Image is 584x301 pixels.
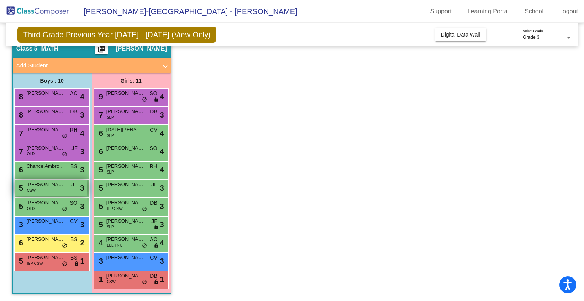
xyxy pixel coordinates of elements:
[27,89,65,97] span: [PERSON_NAME]
[150,236,157,244] span: AC
[149,162,157,170] span: RH
[160,91,164,102] span: 4
[154,97,159,103] span: lock
[70,126,77,134] span: RH
[160,219,164,230] span: 3
[142,243,147,249] span: do_not_disturb_alt
[80,237,84,248] span: 2
[17,184,23,192] span: 5
[97,184,103,192] span: 5
[160,255,164,267] span: 3
[97,92,103,101] span: 9
[70,89,77,97] span: AC
[97,129,103,137] span: 6
[160,146,164,157] span: 4
[97,239,103,247] span: 4
[97,202,103,210] span: 5
[151,181,157,189] span: JF
[97,147,103,156] span: 6
[17,239,23,247] span: 6
[97,220,103,229] span: 5
[441,32,480,38] span: Digital Data Wall
[107,169,114,175] span: SLP
[523,35,539,40] span: Grade 3
[106,217,144,225] span: [PERSON_NAME]
[97,257,103,265] span: 3
[80,91,84,102] span: 4
[107,279,116,285] span: CSW
[107,206,123,212] span: IEP CSW
[97,275,103,283] span: 1
[16,45,38,53] span: Class 5
[71,181,78,189] span: JF
[27,126,65,134] span: [PERSON_NAME]
[76,5,297,18] span: [PERSON_NAME]-[GEOGRAPHIC_DATA] - [PERSON_NAME]
[70,108,77,116] span: DB
[70,162,78,170] span: BS
[17,27,217,43] span: Third Grade Previous Year [DATE] - [DATE] (View Only)
[74,261,79,267] span: lock
[17,166,23,174] span: 6
[150,272,157,280] span: DB
[62,151,67,158] span: do_not_disturb_alt
[17,202,23,210] span: 5
[80,146,84,157] span: 3
[62,133,67,139] span: do_not_disturb_alt
[17,257,23,265] span: 5
[519,5,549,18] a: School
[27,217,65,225] span: [PERSON_NAME]
[27,181,65,188] span: [PERSON_NAME]
[27,151,35,157] span: OLD
[106,89,144,97] span: [PERSON_NAME]
[106,236,144,243] span: [PERSON_NAME]
[107,242,123,248] span: ELL YNG
[80,164,84,175] span: 3
[27,144,65,152] span: [PERSON_NAME]
[27,162,65,170] span: Chance Ambrosia
[160,201,164,212] span: 3
[106,144,144,152] span: [PERSON_NAME]
[17,147,23,156] span: 7
[462,5,515,18] a: Learning Portal
[160,127,164,139] span: 4
[151,217,157,225] span: JF
[70,254,78,262] span: BS
[27,108,65,115] span: [PERSON_NAME]
[95,43,108,54] button: Print Students Details
[92,73,171,88] div: Girls: 11
[62,206,67,212] span: do_not_disturb_alt
[106,162,144,170] span: [PERSON_NAME]
[435,28,486,41] button: Digital Data Wall
[160,182,164,194] span: 3
[27,199,65,207] span: [PERSON_NAME]
[27,261,43,266] span: IEP CSW
[107,224,114,230] span: SLP
[150,199,157,207] span: DB
[106,126,144,134] span: [DATE][PERSON_NAME]
[142,206,147,212] span: do_not_disturb_alt
[149,89,157,97] span: SO
[106,108,144,115] span: [PERSON_NAME]
[80,219,84,230] span: 3
[27,188,36,193] span: CSW
[106,199,144,207] span: [PERSON_NAME]
[106,181,144,188] span: [PERSON_NAME]
[80,182,84,194] span: 3
[27,206,35,212] span: OLD
[38,45,59,53] span: - MATH
[160,274,164,285] span: 1
[62,261,67,267] span: do_not_disturb_alt
[106,254,144,261] span: [PERSON_NAME]
[27,254,65,261] span: [PERSON_NAME]
[70,236,78,244] span: BS
[116,45,167,53] span: [PERSON_NAME]
[150,254,157,262] span: CV
[62,243,67,249] span: do_not_disturb_alt
[142,97,147,103] span: do_not_disturb_alt
[70,217,77,225] span: CV
[17,220,23,229] span: 3
[106,272,144,280] span: [PERSON_NAME]
[553,5,584,18] a: Logout
[107,133,114,139] span: SLP
[17,92,23,101] span: 8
